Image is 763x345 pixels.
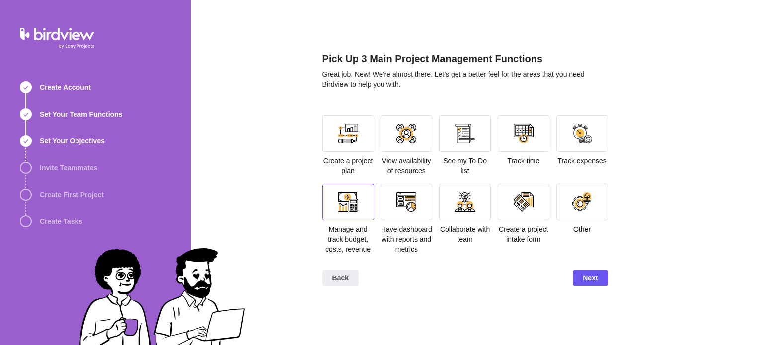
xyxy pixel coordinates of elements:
[440,225,490,243] span: Collaborate with team
[40,190,104,200] span: Create First Project
[507,157,539,165] span: Track time
[381,225,432,253] span: Have dashboard with reports and metrics
[583,272,598,284] span: Next
[322,52,608,69] h2: Pick Up 3 Main Project Management Functions
[40,163,97,173] span: Invite Teammates
[573,225,591,233] span: Other
[573,270,608,286] span: Next
[443,157,487,175] span: See my To Do list
[322,270,359,286] span: Back
[382,157,431,175] span: View availability of resources
[557,157,606,165] span: Track expenses
[325,225,371,253] span: Manage and track budget, costs, revenue
[40,109,122,119] span: Set Your Team Functions
[40,82,91,92] span: Create Account
[322,70,585,88] span: Great job, New! We’re almost there. Let’s get a better feel for the areas that you need Birdview ...
[323,157,373,175] span: Create a project plan
[40,136,105,146] span: Set Your Objectives
[499,225,548,243] span: Create a project intake form
[332,272,349,284] span: Back
[40,216,82,226] span: Create Tasks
